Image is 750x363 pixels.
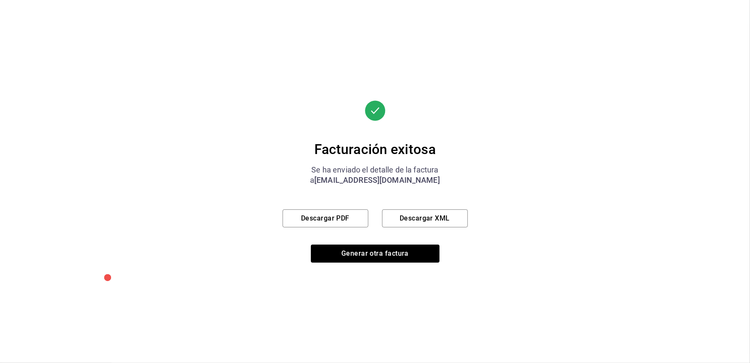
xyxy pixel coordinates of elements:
div: Facturación exitosa [283,141,468,158]
button: Generar otra factura [311,245,440,263]
button: Descargar PDF [283,209,368,227]
div: a [283,175,468,185]
div: Se ha enviado el detalle de la factura [283,165,468,175]
span: [EMAIL_ADDRESS][DOMAIN_NAME] [314,175,440,185]
button: Descargar XML [382,209,468,227]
